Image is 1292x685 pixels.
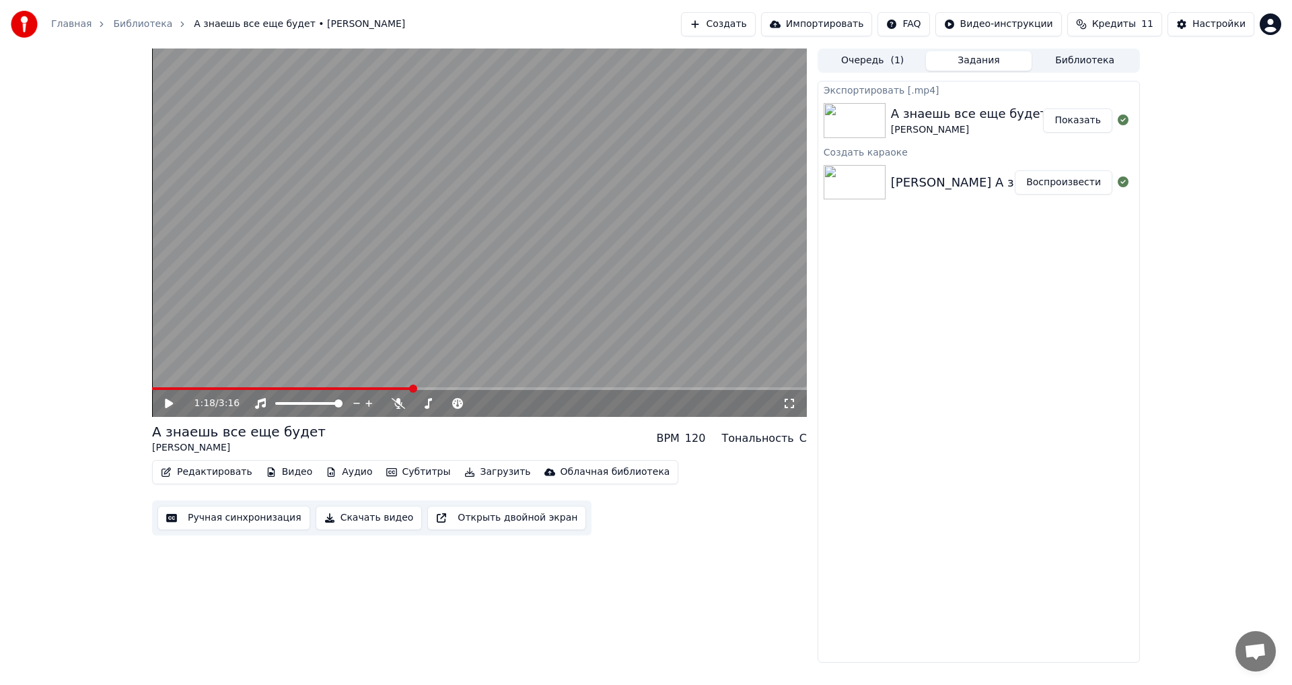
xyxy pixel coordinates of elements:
div: Тональность [721,430,793,447]
div: / [194,397,227,410]
button: Субтитры [381,463,456,482]
div: Экспортировать [.mp4] [818,81,1139,98]
button: Видео-инструкции [935,12,1062,36]
span: ( 1 ) [890,54,904,67]
div: C [799,430,807,447]
img: youka [11,11,38,38]
button: Задания [926,51,1032,71]
div: Настройки [1192,18,1246,31]
button: Кредиты11 [1067,12,1162,36]
span: А знаешь все еще будет • [PERSON_NAME] [194,18,405,31]
div: 120 [685,430,706,447]
div: [PERSON_NAME] [152,441,326,455]
div: Облачная библиотека [561,465,670,479]
button: Настройки [1168,12,1254,36]
span: 1:18 [194,397,215,410]
span: 3:16 [219,397,240,410]
span: Кредиты [1092,18,1136,31]
button: Библиотека [1032,51,1138,71]
button: Загрузить [459,463,536,482]
button: Воспроизвести [1015,170,1112,195]
button: Ручная синхронизация [157,506,310,530]
a: Открытый чат [1235,631,1276,672]
button: Скачать видео [316,506,423,530]
button: Аудио [320,463,378,482]
button: Показать [1043,108,1112,133]
nav: breadcrumb [51,18,405,31]
div: Создать караоке [818,143,1139,160]
button: Редактировать [155,463,258,482]
button: Импортировать [761,12,873,36]
div: [PERSON_NAME] А знаешь все еще будет [891,173,1151,192]
span: 11 [1141,18,1153,31]
button: Видео [260,463,318,482]
div: А знаешь все еще будет [891,104,1047,123]
div: [PERSON_NAME] [891,123,1047,137]
div: А знаешь все еще будет [152,422,326,441]
button: Открыть двойной экран [427,506,586,530]
button: Создать [681,12,755,36]
a: Библиотека [113,18,172,31]
a: Главная [51,18,92,31]
button: FAQ [877,12,929,36]
div: BPM [656,430,679,447]
button: Очередь [820,51,926,71]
